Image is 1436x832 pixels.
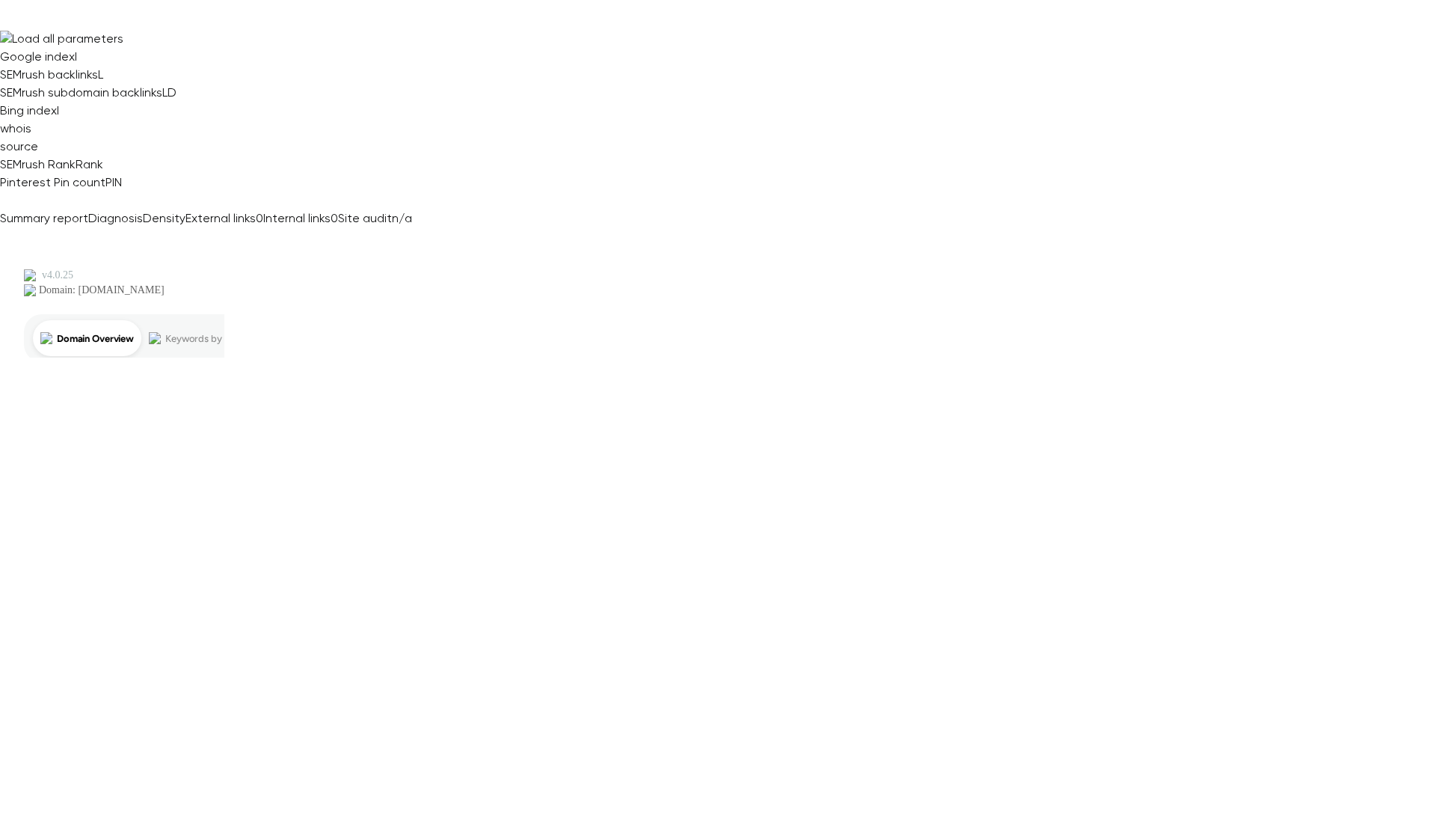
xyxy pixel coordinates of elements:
[12,31,123,46] span: Load all parameters
[57,88,134,98] div: Domain Overview
[24,39,36,51] img: website_grey.svg
[149,87,161,99] img: tab_keywords_by_traffic_grey.svg
[185,211,256,225] span: External links
[39,39,165,51] div: Domain: [DOMAIN_NAME]
[75,49,77,64] span: I
[76,157,103,171] span: Rank
[338,211,412,225] a: Site auditn/a
[42,24,73,36] div: v 4.0.25
[162,85,177,100] span: LD
[98,67,103,82] span: L
[88,211,143,225] span: Diagnosis
[40,87,52,99] img: tab_domain_overview_orange.svg
[263,211,331,225] span: Internal links
[105,175,122,189] span: PIN
[57,103,59,117] span: I
[165,88,252,98] div: Keywords by Traffic
[338,211,392,225] span: Site audit
[392,211,412,225] span: n/a
[256,211,263,225] span: 0
[143,211,185,225] span: Density
[24,24,36,36] img: logo_orange.svg
[331,211,338,225] span: 0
